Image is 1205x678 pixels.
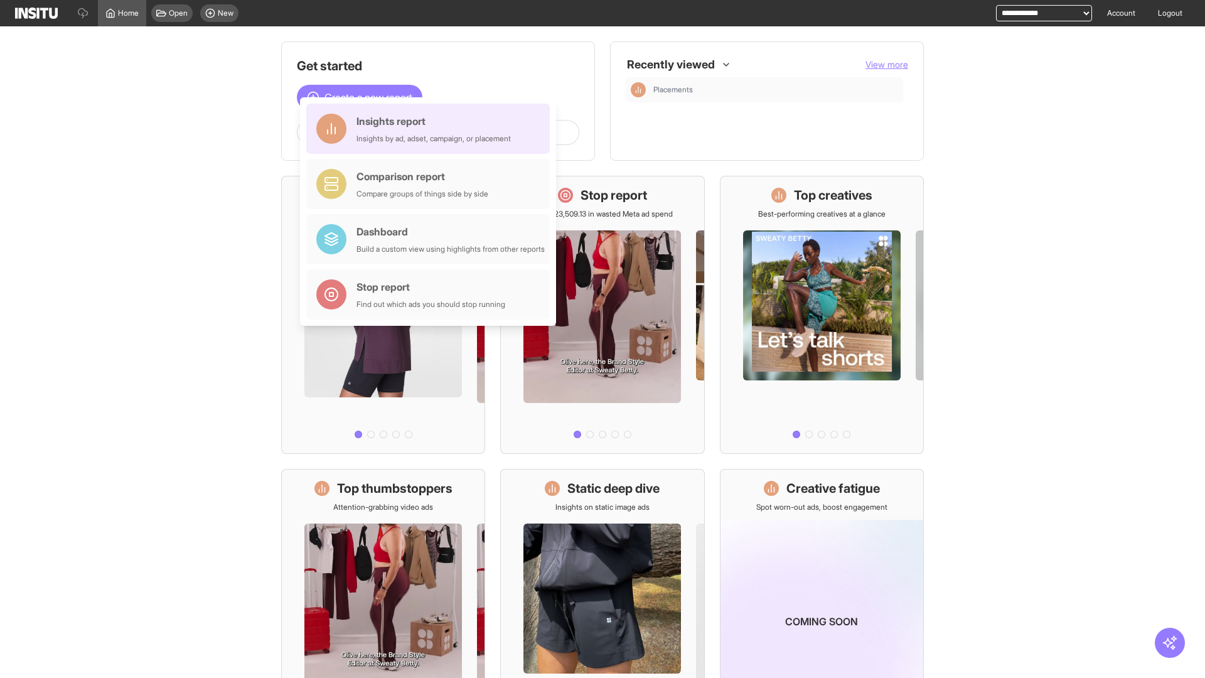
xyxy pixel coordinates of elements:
div: Dashboard [356,224,545,239]
h1: Get started [297,57,579,75]
div: Insights report [356,114,511,129]
h1: Static deep dive [567,480,660,497]
h1: Top creatives [794,186,872,204]
img: Logo [15,8,58,19]
div: Compare groups of things side by side [356,189,488,199]
div: Insights [631,82,646,97]
span: Placements [653,85,898,95]
button: View more [865,58,908,71]
span: Open [169,8,188,18]
p: Save £23,509.13 in wasted Meta ad spend [532,209,673,219]
h1: Stop report [581,186,647,204]
span: Placements [653,85,693,95]
div: Build a custom view using highlights from other reports [356,244,545,254]
span: View more [865,59,908,70]
div: Find out which ads you should stop running [356,299,505,309]
p: Best-performing creatives at a glance [758,209,886,219]
div: Insights by ad, adset, campaign, or placement [356,134,511,144]
button: Create a new report [297,85,422,110]
div: Comparison report [356,169,488,184]
h1: Top thumbstoppers [337,480,453,497]
span: Home [118,8,139,18]
a: Stop reportSave £23,509.13 in wasted Meta ad spend [500,176,704,454]
a: What's live nowSee all active ads instantly [281,176,485,454]
p: Insights on static image ads [555,502,650,512]
span: New [218,8,233,18]
span: Create a new report [324,90,412,105]
a: Top creativesBest-performing creatives at a glance [720,176,924,454]
div: Stop report [356,279,505,294]
p: Attention-grabbing video ads [333,502,433,512]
